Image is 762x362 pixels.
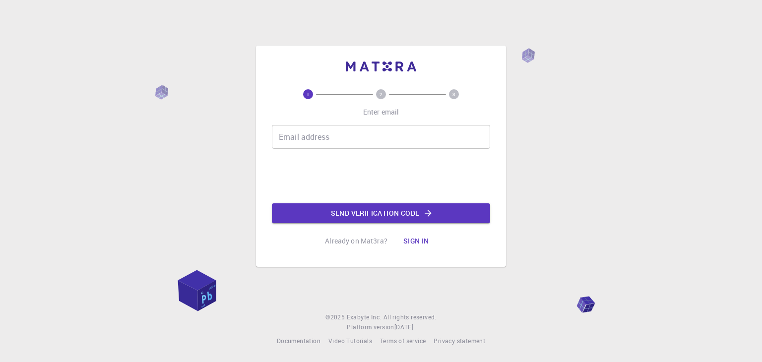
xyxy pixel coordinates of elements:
p: Enter email [363,107,399,117]
a: Video Tutorials [328,336,372,346]
span: [DATE] . [394,323,415,331]
a: Privacy statement [434,336,485,346]
span: Platform version [347,322,394,332]
span: Privacy statement [434,337,485,345]
text: 1 [307,91,310,98]
span: All rights reserved. [383,312,437,322]
a: Exabyte Inc. [347,312,381,322]
span: Documentation [277,337,320,345]
iframe: reCAPTCHA [306,157,456,195]
a: [DATE]. [394,322,415,332]
span: Terms of service [380,337,426,345]
button: Send verification code [272,203,490,223]
a: Documentation [277,336,320,346]
p: Already on Mat3ra? [325,236,387,246]
span: Exabyte Inc. [347,313,381,321]
a: Terms of service [380,336,426,346]
text: 2 [380,91,382,98]
span: © 2025 [325,312,346,322]
text: 3 [452,91,455,98]
button: Sign in [395,231,437,251]
span: Video Tutorials [328,337,372,345]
